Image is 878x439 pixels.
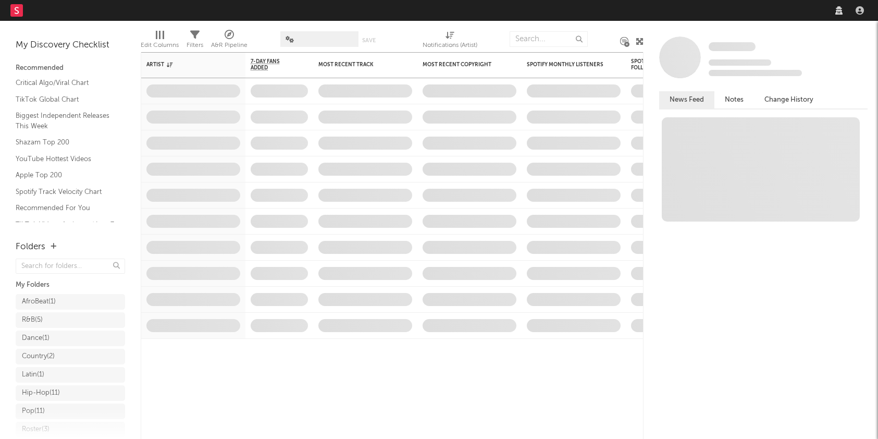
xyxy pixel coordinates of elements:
a: TikTok Videos Assistant / Last 7 Days - Top [16,219,115,240]
a: Biggest Independent Releases This Week [16,110,115,131]
button: Save [362,38,376,43]
span: Tracking Since: [DATE] [709,59,771,66]
div: Recommended [16,62,125,75]
div: Artist [146,62,225,68]
div: Spotify Followers [631,58,667,71]
a: Shazam Top 200 [16,137,115,148]
div: Filters [187,26,203,56]
span: 7-Day Fans Added [251,58,292,71]
input: Search for folders... [16,259,125,274]
div: Most Recent Copyright [423,62,501,68]
div: Edit Columns [141,26,179,56]
a: Apple Top 200 [16,169,115,181]
div: Latin ( 1 ) [22,369,44,381]
div: Pop ( 11 ) [22,405,45,418]
a: AfroBeat(1) [16,294,125,310]
a: Latin(1) [16,367,125,383]
div: Folders [16,241,45,253]
button: Change History [754,91,824,108]
button: News Feed [659,91,714,108]
a: Dance(1) [16,331,125,346]
div: Country ( 2 ) [22,350,55,363]
div: Notifications (Artist) [423,26,477,56]
div: A&R Pipeline [211,39,248,52]
a: Spotify Track Velocity Chart [16,186,115,198]
span: Some Artist [709,42,756,51]
div: Spotify Monthly Listeners [527,62,605,68]
div: Edit Columns [141,39,179,52]
a: Country(2) [16,349,125,364]
div: Notifications (Artist) [423,39,477,52]
div: A&R Pipeline [211,26,248,56]
a: Hip-Hop(11) [16,385,125,401]
div: Hip-Hop ( 11 ) [22,387,60,399]
div: Most Recent Track [318,62,397,68]
div: My Discovery Checklist [16,39,125,52]
a: Roster(3) [16,422,125,437]
div: R&B ( 5 ) [22,314,43,326]
div: Roster ( 3 ) [22,423,50,436]
a: Some Artist [709,42,756,52]
div: Filters [187,39,203,52]
div: AfroBeat ( 1 ) [22,296,56,308]
a: Recommended For You [16,202,115,214]
button: Notes [714,91,754,108]
a: Critical Algo/Viral Chart [16,77,115,89]
a: YouTube Hottest Videos [16,153,115,165]
div: Dance ( 1 ) [22,332,50,345]
a: TikTok Global Chart [16,94,115,105]
span: 0 fans last week [709,70,802,76]
input: Search... [510,31,588,47]
div: My Folders [16,279,125,291]
a: Pop(11) [16,404,125,419]
a: R&B(5) [16,312,125,328]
